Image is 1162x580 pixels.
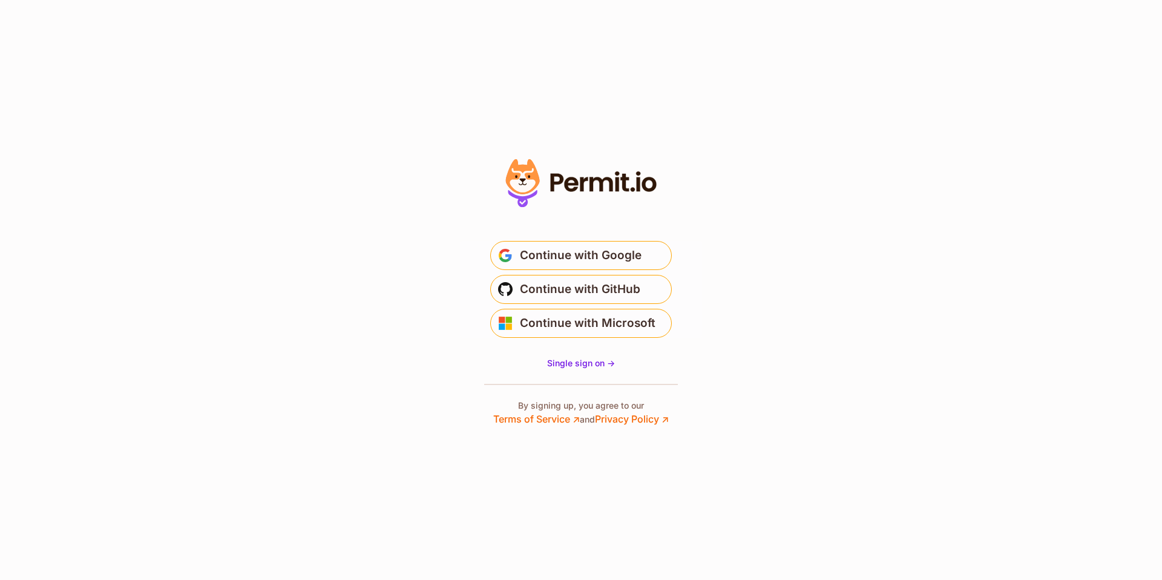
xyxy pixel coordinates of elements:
a: Terms of Service ↗ [493,413,580,425]
p: By signing up, you agree to our and [493,400,669,426]
button: Continue with Microsoft [490,309,672,338]
a: Privacy Policy ↗ [595,413,669,425]
span: Continue with Microsoft [520,314,655,333]
button: Continue with GitHub [490,275,672,304]
span: Single sign on -> [547,358,615,368]
span: Continue with Google [520,246,642,265]
span: Continue with GitHub [520,280,640,299]
a: Single sign on -> [547,357,615,369]
button: Continue with Google [490,241,672,270]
